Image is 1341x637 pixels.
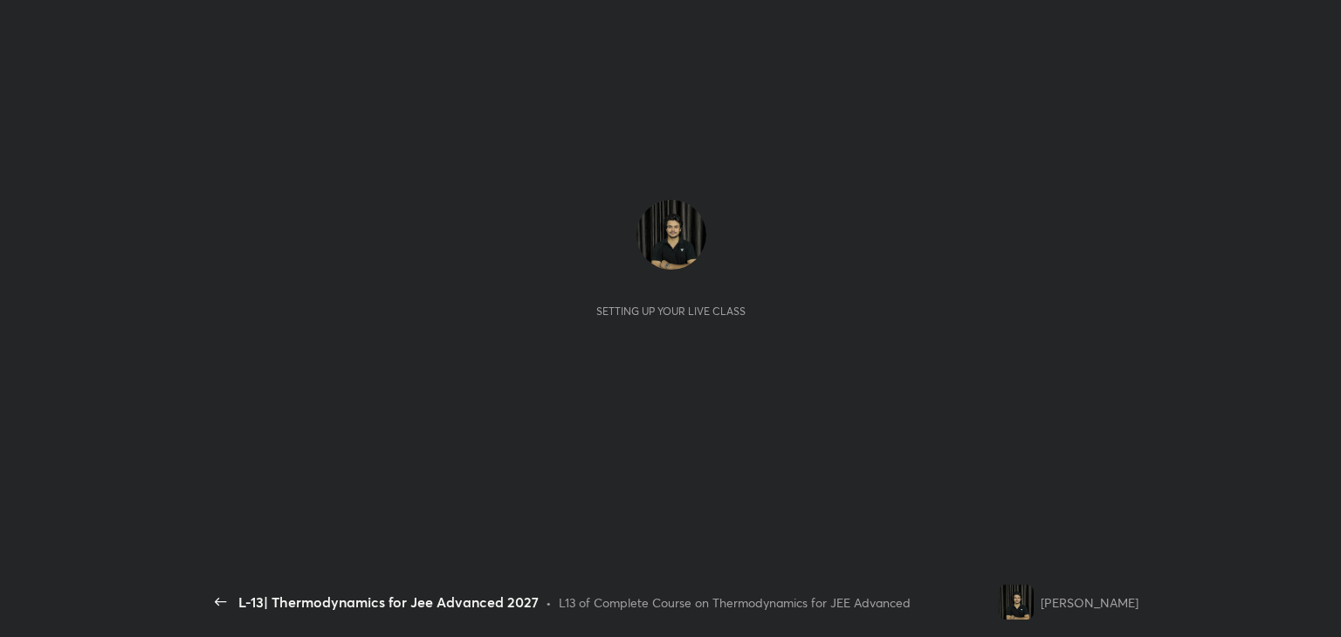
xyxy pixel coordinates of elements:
[559,593,911,612] div: L13 of Complete Course on Thermodynamics for JEE Advanced
[999,585,1034,620] img: 12c70a12c77b4000a4527c30547478fb.jpg
[546,593,552,612] div: •
[238,592,539,613] div: L-13| Thermodynamics for Jee Advanced 2027
[636,200,706,270] img: 12c70a12c77b4000a4527c30547478fb.jpg
[1041,593,1138,612] div: [PERSON_NAME]
[596,305,746,318] div: Setting up your live class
